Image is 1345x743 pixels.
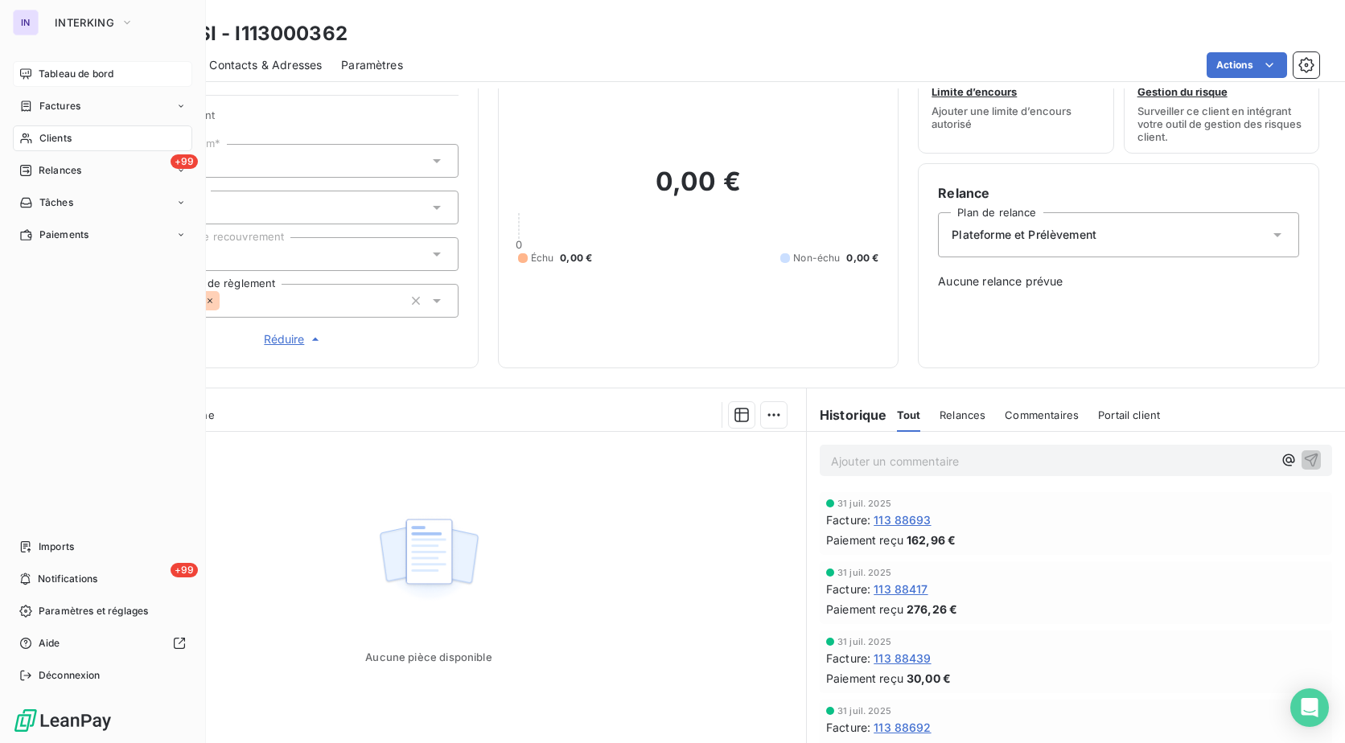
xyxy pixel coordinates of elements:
[39,540,74,554] span: Imports
[918,43,1113,154] button: Limite d’encoursAjouter une limite d’encours autorisé
[938,183,1299,203] h6: Relance
[826,650,870,667] span: Facture :
[938,273,1299,289] span: Aucune relance prévue
[142,19,348,48] h3: ACPNSI - I113000362
[952,227,1096,243] span: Plateforme et Prélèvement
[826,581,870,597] span: Facture :
[1137,85,1228,98] span: Gestion du risque
[39,228,88,242] span: Paiements
[793,251,840,265] span: Non-échu
[907,532,956,548] span: 162,96 €
[560,251,592,265] span: 0,00 €
[1290,688,1329,727] div: Open Intercom Messenger
[932,85,1017,98] span: Limite d’encours
[907,670,951,687] span: 30,00 €
[826,670,903,687] span: Paiement reçu
[846,251,878,265] span: 0,00 €
[38,572,97,586] span: Notifications
[874,719,931,736] span: 113 88692
[826,511,870,528] span: Facture :
[837,706,891,716] span: 31 juil. 2025
[940,408,985,421] span: Relances
[837,568,891,577] span: 31 juil. 2025
[220,294,232,308] input: Ajouter une valeur
[365,651,492,663] span: Aucune pièce disponible
[826,719,870,736] span: Facture :
[516,238,522,251] span: 0
[1207,52,1287,78] button: Actions
[39,163,81,178] span: Relances
[39,195,73,210] span: Tâches
[1098,408,1160,421] span: Portail client
[264,331,323,347] span: Réduire
[13,708,113,733] img: Logo LeanPay
[874,581,928,597] span: 113 88417
[531,251,554,265] span: Échu
[377,510,480,610] img: Empty state
[518,166,879,214] h2: 0,00 €
[897,408,921,421] span: Tout
[55,16,114,29] span: INTERKING
[874,511,931,528] span: 113 88693
[874,650,931,667] span: 113 88439
[1124,43,1319,154] button: Gestion du risqueSurveiller ce client en intégrant votre outil de gestion des risques client.
[1005,408,1079,421] span: Commentaires
[209,57,322,73] span: Contacts & Adresses
[837,637,891,647] span: 31 juil. 2025
[826,532,903,548] span: Paiement reçu
[130,330,459,348] button: Réduire
[171,563,198,577] span: +99
[39,67,113,81] span: Tableau de bord
[837,499,891,508] span: 31 juil. 2025
[341,57,403,73] span: Paramètres
[130,109,459,131] span: Propriétés Client
[39,604,148,618] span: Paramètres et réglages
[1137,105,1306,143] span: Surveiller ce client en intégrant votre outil de gestion des risques client.
[39,668,101,683] span: Déconnexion
[13,630,192,656] a: Aide
[13,10,39,35] div: IN
[807,405,887,425] h6: Historique
[171,154,198,169] span: +99
[907,601,957,618] span: 276,26 €
[39,131,72,146] span: Clients
[39,636,60,651] span: Aide
[39,99,80,113] span: Factures
[826,601,903,618] span: Paiement reçu
[932,105,1100,130] span: Ajouter une limite d’encours autorisé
